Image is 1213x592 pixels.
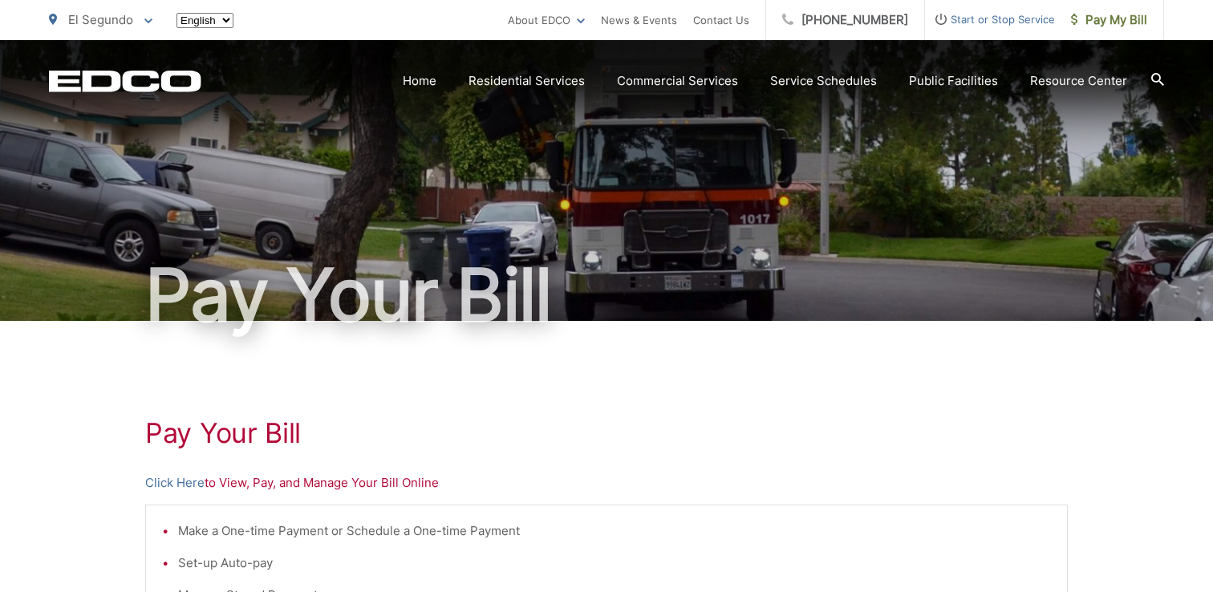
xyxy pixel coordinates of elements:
p: to View, Pay, and Manage Your Bill Online [145,473,1068,493]
h1: Pay Your Bill [145,417,1068,449]
li: Make a One-time Payment or Schedule a One-time Payment [178,521,1051,541]
li: Set-up Auto-pay [178,553,1051,573]
a: About EDCO [508,10,585,30]
a: Commercial Services [617,71,738,91]
a: EDCD logo. Return to the homepage. [49,70,201,92]
h1: Pay Your Bill [49,255,1164,335]
a: Resource Center [1030,71,1127,91]
span: Pay My Bill [1071,10,1147,30]
a: Contact Us [693,10,749,30]
span: El Segundo [68,12,133,27]
a: News & Events [601,10,677,30]
a: Public Facilities [909,71,998,91]
a: Click Here [145,473,205,493]
a: Residential Services [469,71,585,91]
select: Select a language [176,13,233,28]
a: Home [403,71,436,91]
a: Service Schedules [770,71,877,91]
